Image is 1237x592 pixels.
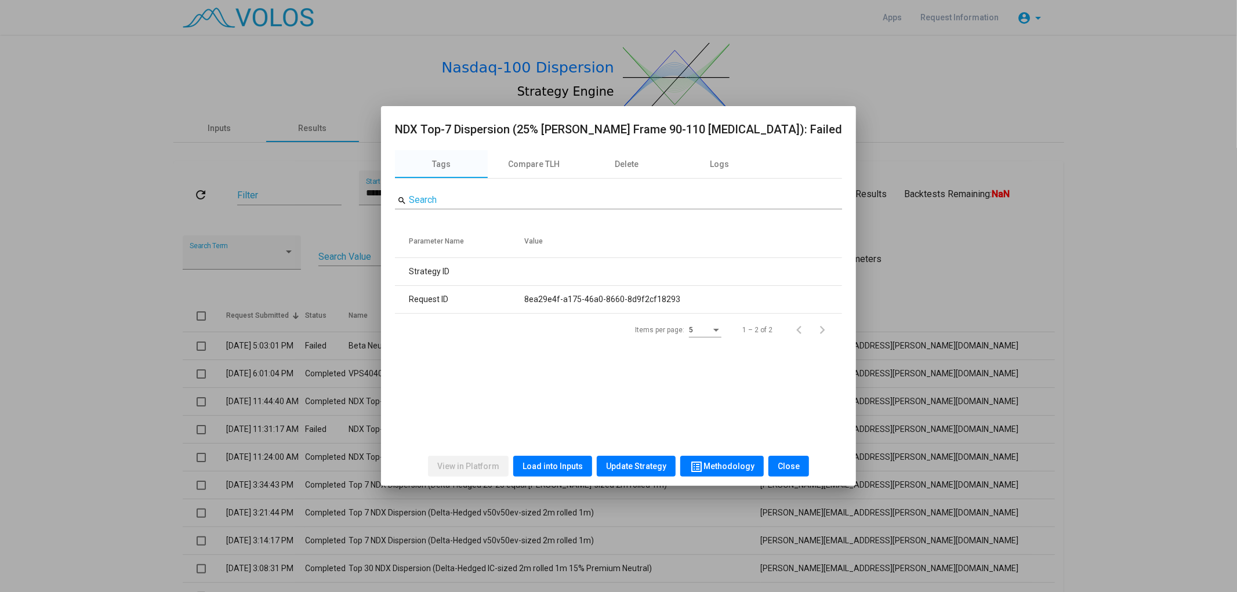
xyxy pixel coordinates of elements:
button: Methodology [680,456,764,477]
th: Parameter Name [395,226,524,258]
button: Previous page [791,318,814,342]
span: Update Strategy [606,462,666,471]
button: Load into Inputs [513,456,592,477]
span: 5 [689,326,693,334]
button: Update Strategy [597,456,676,477]
button: Next page [814,318,837,342]
div: Delete [615,158,639,170]
td: 8ea29e4f-a175-46a0-8660-8d9f2cf18293 [524,286,842,314]
span: Close [778,462,800,471]
div: Compare TLH [509,158,560,170]
span: Methodology [690,462,754,471]
h2: NDX Top-7 Dispersion (25% [PERSON_NAME] Frame 90-110 [MEDICAL_DATA]): Failed [395,120,842,139]
button: Close [768,456,809,477]
mat-icon: list_alt [690,460,703,474]
div: Tags [432,158,451,170]
button: View in Platform [428,456,509,477]
div: Items per page: [635,325,684,335]
td: Request ID [395,286,524,314]
div: 1 – 2 of 2 [742,325,772,335]
div: Logs [710,158,730,170]
span: Load into Inputs [523,462,583,471]
td: Strategy ID [395,258,524,286]
span: View in Platform [437,462,499,471]
mat-icon: search [397,195,407,206]
th: Value [524,226,842,258]
mat-select: Items per page: [689,326,721,335]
